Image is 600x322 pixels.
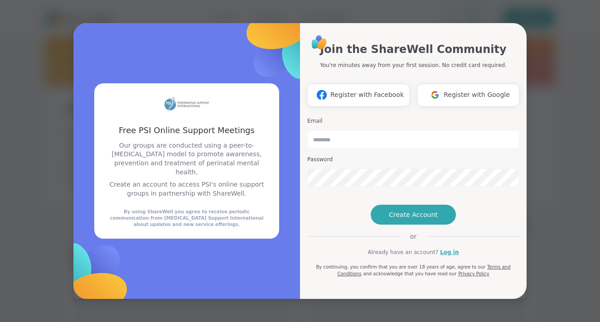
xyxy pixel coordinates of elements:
[440,248,459,256] a: Log in
[444,90,510,100] span: Register with Google
[316,264,485,269] span: By continuing, you confirm that you are over 18 years of age, agree to our
[389,210,438,219] span: Create Account
[105,180,268,198] p: Create an account to access PSI's online support groups in partnership with ShareWell.
[363,271,456,276] span: and acknowledge that you have read our
[417,84,519,106] button: Register with Google
[309,32,329,53] img: ShareWell Logo
[313,87,330,103] img: ShareWell Logomark
[426,87,444,103] img: ShareWell Logomark
[337,264,510,276] a: Terms and Conditions
[371,205,456,225] button: Create Account
[307,156,519,163] h3: Password
[307,84,410,106] button: Register with Facebook
[105,141,268,177] p: Our groups are conducted using a peer-to-[MEDICAL_DATA] model to promote awareness, prevention an...
[307,117,519,125] h3: Email
[399,232,427,241] span: or
[105,125,268,136] h3: Free PSI Online Support Meetings
[105,209,268,228] div: By using ShareWell you agree to receive periodic communication from [MEDICAL_DATA] Support Intern...
[330,90,404,100] span: Register with Facebook
[320,61,507,69] p: You're minutes away from your first session. No credit card required.
[164,94,209,114] img: partner logo
[368,248,438,256] span: Already have an account?
[320,41,506,58] h1: Join the ShareWell Community
[458,271,489,276] a: Privacy Policy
